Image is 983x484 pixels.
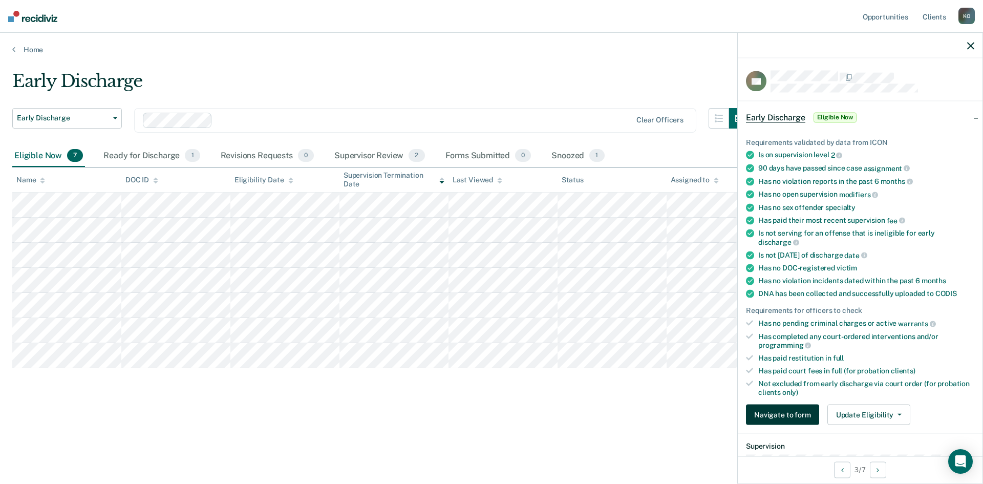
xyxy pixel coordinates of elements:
[758,203,974,212] div: Has no sex offender
[758,216,974,225] div: Has paid their most recent supervision
[898,320,936,328] span: warrants
[922,277,946,285] span: months
[589,149,604,162] span: 1
[935,289,957,298] span: CODIS
[453,176,502,184] div: Last Viewed
[782,388,798,396] span: only)
[758,250,974,260] div: Is not [DATE] of discharge
[746,306,974,315] div: Requirements for officers to check
[746,405,823,425] a: Navigate to form
[837,264,857,272] span: victim
[758,229,974,246] div: Is not serving for an offense that is ineligible for early
[636,116,683,124] div: Clear officers
[758,264,974,272] div: Has no DOC-registered
[758,238,799,246] span: discharge
[758,379,974,396] div: Not excluded from early discharge via court order (for probation clients
[891,367,915,375] span: clients)
[332,145,427,167] div: Supervisor Review
[758,332,974,349] div: Has completed any court-ordered interventions and/or
[298,149,314,162] span: 0
[758,319,974,328] div: Has no pending criminal charges or active
[831,151,843,159] span: 2
[758,277,974,285] div: Has no violation incidents dated within the past 6
[758,177,974,186] div: Has no violation reports in the past 6
[12,45,971,54] a: Home
[101,145,202,167] div: Ready for Discharge
[758,341,811,349] span: programming
[8,11,57,22] img: Recidiviz
[515,149,531,162] span: 0
[814,112,857,122] span: Eligible Now
[887,216,905,224] span: fee
[219,145,316,167] div: Revisions Requests
[825,203,856,211] span: specialty
[738,456,982,483] div: 3 / 7
[12,71,750,100] div: Early Discharge
[409,149,424,162] span: 2
[746,112,805,122] span: Early Discharge
[234,176,293,184] div: Eligibility Date
[758,190,974,199] div: Has no open supervision
[881,177,913,185] span: months
[67,149,83,162] span: 7
[827,405,910,425] button: Update Eligibility
[549,145,606,167] div: Snoozed
[671,176,719,184] div: Assigned to
[833,354,844,362] span: full
[834,461,850,478] button: Previous Opportunity
[958,8,975,24] div: K O
[125,176,158,184] div: DOC ID
[746,138,974,146] div: Requirements validated by data from ICON
[746,405,819,425] button: Navigate to form
[758,367,974,375] div: Has paid court fees in full (for probation
[738,101,982,134] div: Early DischargeEligible Now
[758,289,974,298] div: DNA has been collected and successfully uploaded to
[16,176,45,184] div: Name
[870,461,886,478] button: Next Opportunity
[839,191,879,199] span: modifiers
[948,449,973,474] div: Open Intercom Messenger
[185,149,200,162] span: 1
[758,354,974,363] div: Has paid restitution in
[746,442,974,451] dt: Supervision
[12,145,85,167] div: Eligible Now
[758,151,974,160] div: Is on supervision level
[844,251,867,259] span: date
[562,176,584,184] div: Status
[344,171,444,188] div: Supervision Termination Date
[443,145,533,167] div: Forms Submitted
[864,164,910,172] span: assignment
[17,114,109,122] span: Early Discharge
[758,164,974,173] div: 90 days have passed since case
